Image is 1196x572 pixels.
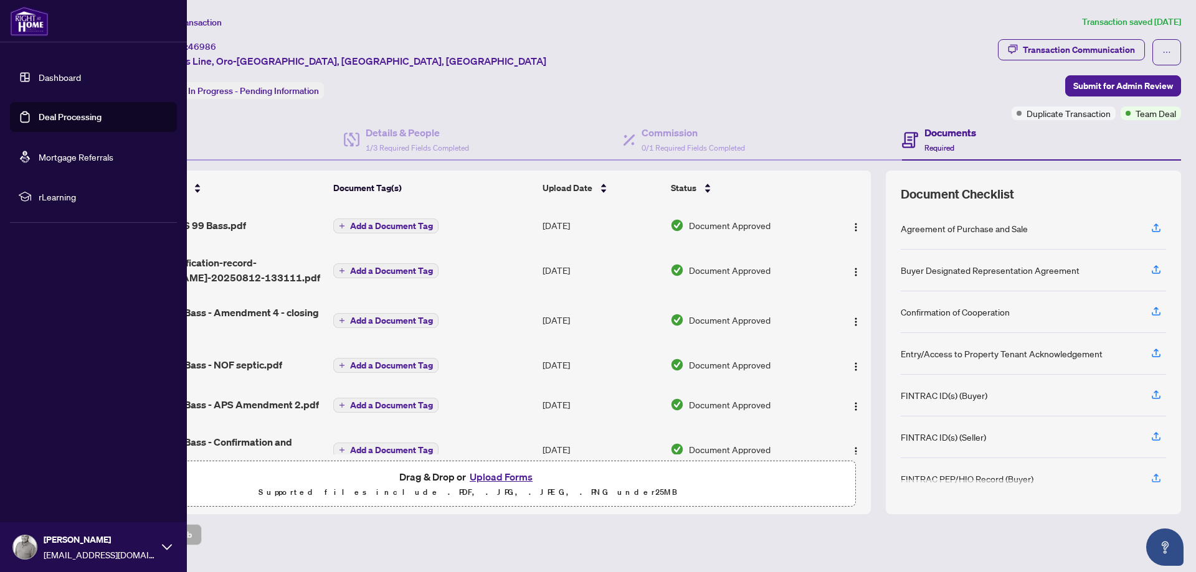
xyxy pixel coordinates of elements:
[846,439,866,459] button: Logo
[538,205,666,245] td: [DATE]
[670,313,684,327] img: Document Status
[670,358,684,372] img: Document Status
[670,398,684,411] img: Document Status
[350,361,433,370] span: Add a Document Tag
[366,125,469,140] h4: Details & People
[851,267,861,277] img: Logo
[689,358,771,372] span: Document Approved
[126,434,324,464] span: Northrop 99 Bass - Confirmation and Coop.pdf
[1082,15,1181,29] article: Transaction saved [DATE]
[924,143,954,152] span: Required
[188,85,319,96] span: In Progress - Pending Information
[1136,106,1176,120] span: Team Deal
[121,171,329,205] th: (13) File Name
[846,215,866,235] button: Logo
[44,548,156,561] span: [EMAIL_ADDRESS][DOMAIN_NAME]
[538,424,666,474] td: [DATE]
[901,185,1014,203] span: Document Checklist
[846,395,866,415] button: Logo
[350,446,433,454] span: Add a Document Tag
[350,401,433,410] span: Add a Document Tag
[154,54,546,68] span: 99 Bass Line, Oro-[GEOGRAPHIC_DATA], [GEOGRAPHIC_DATA], [GEOGRAPHIC_DATA]
[333,312,439,329] button: Add a Document Tag
[1146,528,1184,566] button: Open asap
[466,469,536,485] button: Upload Forms
[126,255,324,285] span: fintrac-identification-record-[PERSON_NAME]-20250812-133111.pdf
[642,143,745,152] span: 0/1 Required Fields Completed
[155,17,222,28] span: View Transaction
[689,313,771,327] span: Document Approved
[350,222,433,230] span: Add a Document Tag
[339,317,345,324] span: plus
[671,181,696,195] span: Status
[1027,106,1111,120] span: Duplicate Transaction
[538,171,666,205] th: Upload Date
[333,442,439,458] button: Add a Document Tag
[333,358,439,373] button: Add a Document Tag
[670,263,684,277] img: Document Status
[399,469,536,485] span: Drag & Drop or
[901,222,1028,235] div: Agreement of Purchase and Sale
[543,181,592,195] span: Upload Date
[901,472,1033,485] div: FINTRAC PEP/HIO Record (Buyer)
[333,357,439,373] button: Add a Document Tag
[39,151,113,162] a: Mortgage Referrals
[126,305,324,335] span: Northrop 99 Bass - Amendment 4 - closing date.pdf
[1023,40,1135,60] div: Transaction Communication
[670,443,684,456] img: Document Status
[846,355,866,375] button: Logo
[366,143,469,152] span: 1/3 Required Fields Completed
[39,111,102,123] a: Deal Processing
[44,533,156,546] span: [PERSON_NAME]
[924,125,976,140] h4: Documents
[126,357,282,372] span: Northrop 99 Bass - NOF septic.pdf
[670,218,684,232] img: Document Status
[851,222,861,232] img: Logo
[333,443,439,457] button: Add a Document Tag
[538,385,666,424] td: [DATE]
[851,317,861,327] img: Logo
[339,447,345,453] span: plus
[901,347,1103,360] div: Entry/Access to Property Tenant Acknowledgement
[901,388,987,402] div: FINTRAC ID(s) (Buyer)
[851,401,861,411] img: Logo
[851,446,861,456] img: Logo
[333,263,439,279] button: Add a Document Tag
[350,316,433,325] span: Add a Document Tag
[642,125,745,140] h4: Commission
[846,260,866,280] button: Logo
[998,39,1145,60] button: Transaction Communication
[350,266,433,275] span: Add a Document Tag
[538,295,666,345] td: [DATE]
[1073,76,1173,96] span: Submit for Admin Review
[339,402,345,408] span: plus
[88,485,848,500] p: Supported files include .PDF, .JPG, .JPEG, .PNG under 25 MB
[901,263,1080,277] div: Buyer Designated Representation Agreement
[846,310,866,330] button: Logo
[13,535,37,559] img: Profile Icon
[39,72,81,83] a: Dashboard
[333,313,439,328] button: Add a Document Tag
[901,305,1010,319] div: Confirmation of Cooperation
[328,171,538,205] th: Document Tag(s)
[80,461,855,507] span: Drag & Drop orUpload FormsSupported files include .PDF, .JPG, .JPEG, .PNG under25MB
[339,223,345,229] span: plus
[333,218,439,234] button: Add a Document Tag
[339,268,345,274] span: plus
[339,362,345,368] span: plus
[188,41,216,52] span: 46986
[333,398,439,413] button: Add a Document Tag
[851,362,861,372] img: Logo
[39,190,168,204] span: rLearning
[689,263,771,277] span: Document Approved
[538,345,666,385] td: [DATE]
[126,397,319,412] span: Northrop 99 Bass - APS Amendment 2.pdf
[901,430,986,444] div: FINTRAC ID(s) (Seller)
[689,443,771,456] span: Document Approved
[333,397,439,413] button: Add a Document Tag
[689,398,771,411] span: Document Approved
[333,263,439,278] button: Add a Document Tag
[333,218,439,233] button: Add a Document Tag
[538,245,666,295] td: [DATE]
[10,6,49,36] img: logo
